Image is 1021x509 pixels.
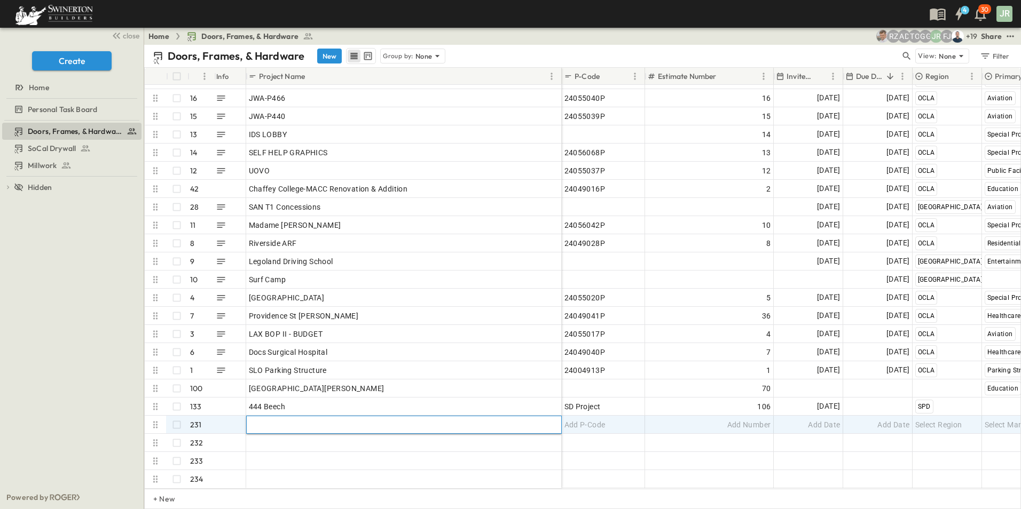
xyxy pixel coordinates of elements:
p: 30 [981,5,988,14]
span: [DATE] [817,92,840,104]
a: Home [148,31,169,42]
span: LAX BOP II - BUDGET [249,329,323,339]
p: Project Name [259,71,305,82]
span: OCLA [918,185,935,193]
span: SD Project [564,401,601,412]
span: 5 [766,292,771,303]
div: Alyssa De Robertis (aderoberti@swinerton.com) [898,30,910,43]
span: Chaffey College-MACC Renovation & Addition [249,184,408,194]
span: [DATE] [886,273,909,285]
span: [DATE] [886,92,909,104]
button: row view [348,50,360,62]
span: Education [987,185,1019,193]
p: Doors, Frames, & Hardware [168,49,304,63]
a: Millwork [2,158,139,173]
p: 42 [190,184,199,194]
a: Doors, Frames, & Hardware [2,124,139,139]
p: Group by: [383,51,413,61]
span: [GEOGRAPHIC_DATA][PERSON_NAME] [249,383,384,394]
p: Region [925,71,949,82]
div: Share [981,31,1002,42]
button: Menu [198,70,211,83]
span: [DATE] [817,364,840,376]
p: 13 [190,129,197,140]
p: None [415,51,433,61]
span: OCLA [918,113,935,120]
span: 24055017P [564,329,606,339]
span: 24004913P [564,365,606,376]
span: [DATE] [817,110,840,122]
span: SELF HELP GRAPHICS [249,147,328,158]
span: 10 [762,220,771,230]
div: Doors, Frames, & Hardwaretest [2,123,142,140]
span: [GEOGRAPHIC_DATA] [918,203,983,211]
button: Menu [629,70,641,83]
span: 24055037P [564,165,606,176]
img: 6c363589ada0b36f064d841b69d3a419a338230e66bb0a533688fa5cc3e9e735.png [13,3,95,25]
span: 13 [762,147,771,158]
span: Legoland Driving School [249,256,333,267]
span: [DATE] [886,309,909,322]
p: 12 [190,165,197,176]
span: OCLA [918,94,935,102]
span: [DATE] [886,219,909,231]
span: Add Number [727,419,771,430]
div: Filter [979,50,1010,62]
span: [DATE] [817,255,840,267]
span: [DATE] [817,201,840,213]
span: [DATE] [817,328,840,340]
span: 24049040P [564,347,606,357]
span: [DATE] [817,346,840,358]
span: Home [29,82,49,93]
p: 4 [190,292,194,303]
span: OCLA [918,312,935,320]
button: Menu [827,70,839,83]
span: 2 [766,184,771,194]
span: 15 [762,111,771,122]
div: Francisco J. Sanchez (frsanchez@swinerton.com) [940,30,953,43]
span: OCLA [918,294,935,301]
span: Providence St [PERSON_NAME] [249,311,359,321]
p: 133 [190,401,202,412]
button: Sort [602,70,614,82]
button: test [1004,30,1017,43]
span: Riverside ARF [249,238,297,249]
button: New [317,49,342,63]
span: 70 [762,383,771,394]
span: OCLA [918,367,935,374]
span: [GEOGRAPHIC_DATA] [918,276,983,283]
span: OCLA [918,240,935,247]
nav: breadcrumbs [148,31,320,42]
p: 1 [190,365,193,376]
a: Doors, Frames, & Hardware [186,31,313,42]
span: 24056068P [564,147,606,158]
button: Sort [815,70,827,82]
p: None [939,51,956,61]
span: Docs Surgical Hospital [249,347,328,357]
span: JWA-P466 [249,93,286,104]
p: Estimate Number [658,71,717,82]
button: JR [995,5,1014,23]
button: Sort [719,70,731,82]
span: UOVO [249,165,270,176]
div: Info [214,68,246,85]
span: Aviation [987,203,1013,211]
p: 7 [190,311,194,321]
div: JR [996,6,1012,22]
span: Personal Task Board [28,104,97,115]
span: OCLA [918,167,935,174]
span: SLO Parking Structure [249,365,327,376]
span: IDS LOBBY [249,129,287,140]
span: Healthcare [987,348,1021,356]
span: Surf Camp [249,274,286,285]
span: Doors, Frames, & Hardware [201,31,299,42]
div: Joshua Russell (joshua.russell@swinerton.com) [930,30,943,43]
div: table view [346,48,376,64]
span: [GEOGRAPHIC_DATA] [918,258,983,265]
p: 233 [190,456,203,466]
span: 1 [766,365,771,376]
span: OCLA [918,131,935,138]
span: [DATE] [817,400,840,412]
span: Healthcare [987,312,1021,320]
p: View: [918,50,937,62]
